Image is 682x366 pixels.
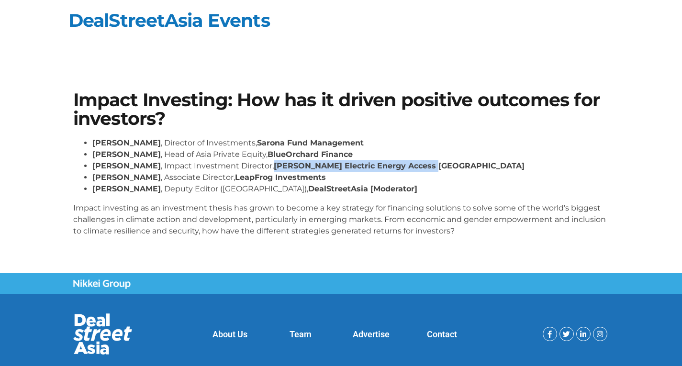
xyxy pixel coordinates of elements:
a: About Us [212,329,247,339]
strong: BlueOrchard Finance [268,150,353,159]
a: DealStreetAsia Events [68,9,270,32]
a: Contact [427,329,457,339]
strong: [PERSON_NAME] [92,173,161,182]
a: Team [290,329,312,339]
strong: [PERSON_NAME] [92,150,161,159]
li: , Impact Investment Director, [92,160,609,172]
strong: [PERSON_NAME] Electric Energy Access [GEOGRAPHIC_DATA] [274,161,525,170]
li: , Associate Director, [92,172,609,183]
li: , Director of Investments, [92,137,609,149]
strong: [PERSON_NAME] [92,161,161,170]
strong: DealStreetAsia [Moderator] [308,184,417,193]
li: , Head of Asia Private Equity, [92,149,609,160]
strong: [PERSON_NAME] [92,184,161,193]
a: Advertise [353,329,390,339]
p: Impact investing as an investment thesis has grown to become a key strategy for financing solutio... [73,202,609,237]
h1: Impact Investing: How has it driven positive outcomes for investors? [73,91,609,128]
img: Nikkei Group [73,279,131,289]
strong: LeapFrog Investments [235,173,326,182]
strong: [PERSON_NAME] [92,138,161,147]
li: , Deputy Editor ([GEOGRAPHIC_DATA]), [92,183,609,195]
strong: Sarona Fund Management [257,138,364,147]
